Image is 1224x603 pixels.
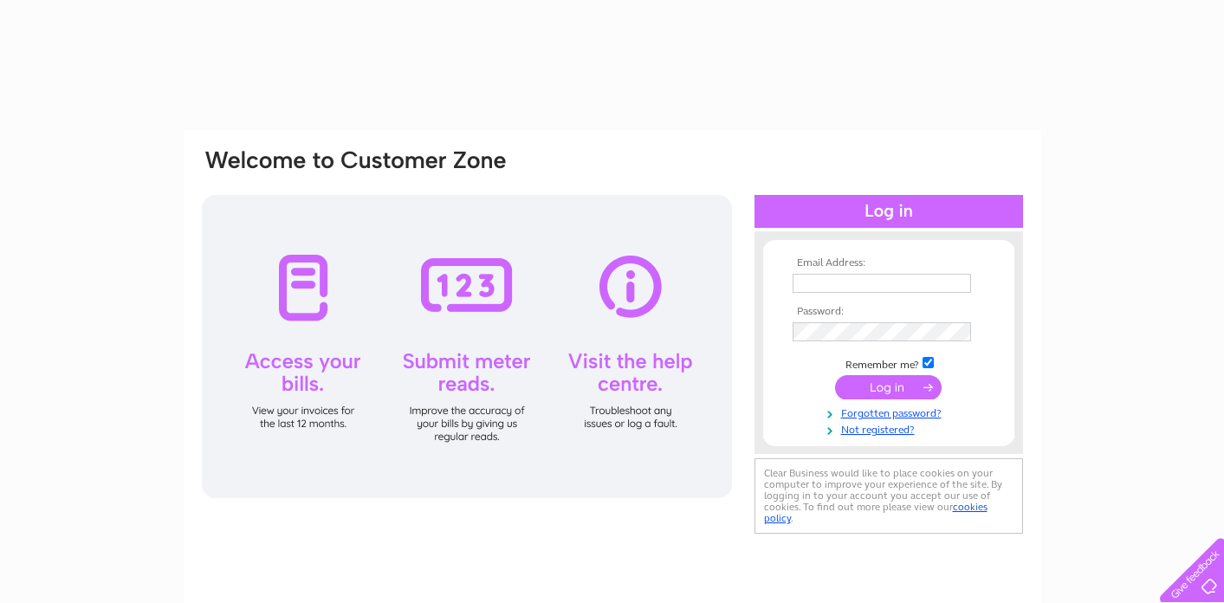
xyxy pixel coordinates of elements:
a: cookies policy [764,501,988,524]
a: Forgotten password? [793,404,989,420]
a: Not registered? [793,420,989,437]
td: Remember me? [788,354,989,372]
input: Submit [835,375,942,399]
th: Email Address: [788,257,989,269]
div: Clear Business would like to place cookies on your computer to improve your experience of the sit... [754,458,1023,534]
th: Password: [788,306,989,318]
